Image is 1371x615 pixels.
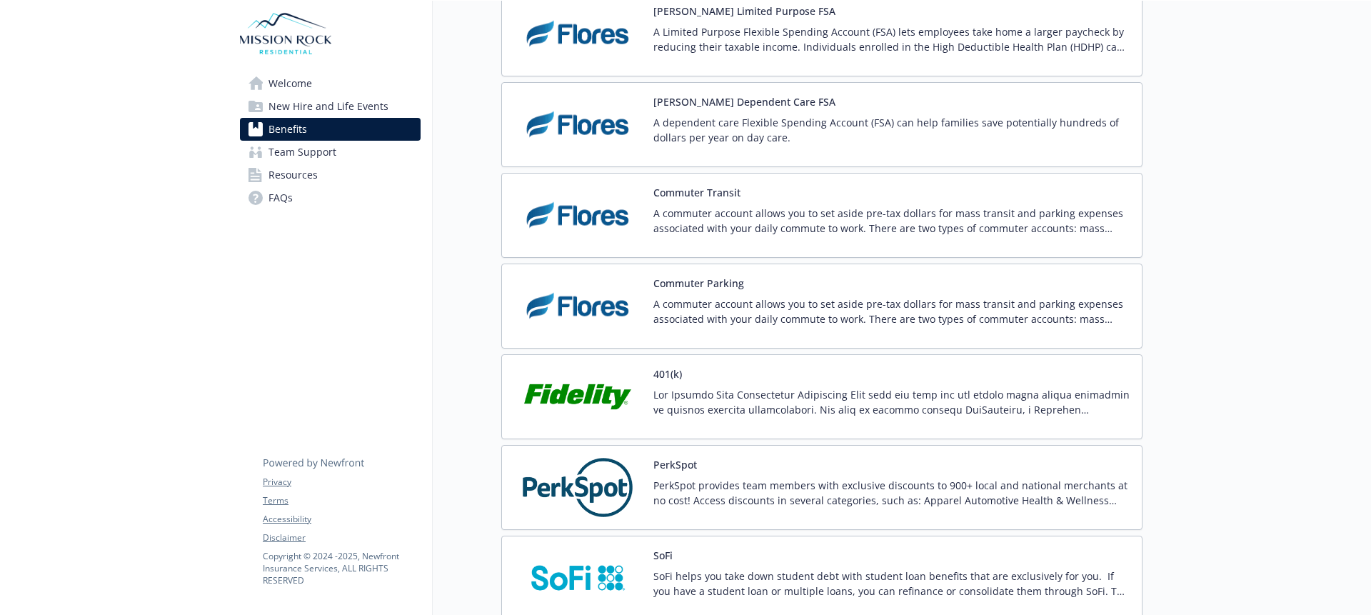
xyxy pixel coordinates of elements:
p: Copyright © 2024 - 2025 , Newfront Insurance Services, ALL RIGHTS RESERVED [263,550,420,586]
button: [PERSON_NAME] Limited Purpose FSA [653,4,835,19]
img: Flores and Associates carrier logo [513,4,642,64]
button: Commuter Parking [653,276,744,291]
span: New Hire and Life Events [268,95,388,118]
a: Team Support [240,141,421,164]
a: Benefits [240,118,421,141]
p: Lor Ipsumdo Sita Consectetur Adipiscing Elit sedd eiu temp inc utl etdolo magna aliqua enimadmin ... [653,387,1130,417]
a: Resources [240,164,421,186]
a: FAQs [240,186,421,209]
img: Flores and Associates carrier logo [513,185,642,246]
a: New Hire and Life Events [240,95,421,118]
p: PerkSpot provides team members with exclusive discounts to 900+ local and national merchants at n... [653,478,1130,508]
p: A dependent care Flexible Spending Account (FSA) can help families save potentially hundreds of d... [653,115,1130,145]
img: Fidelity Investments carrier logo [513,366,642,427]
button: PerkSpot [653,457,697,472]
p: A commuter account allows you to set aside pre-tax dollars for mass transit and parking expenses ... [653,296,1130,326]
a: Welcome [240,72,421,95]
p: SoFi helps you take down student debt with student loan benefits that are exclusively for you. If... [653,569,1130,599]
span: Resources [268,164,318,186]
img: Flores and Associates carrier logo [513,94,642,155]
img: SoFi carrier logo [513,548,642,609]
a: Privacy [263,476,420,489]
a: Terms [263,494,420,507]
p: A commuter account allows you to set aside pre-tax dollars for mass transit and parking expenses ... [653,206,1130,236]
span: FAQs [268,186,293,209]
p: A Limited Purpose Flexible Spending Account (FSA) lets employees take home a larger paycheck by r... [653,24,1130,54]
button: Commuter Transit [653,185,740,200]
img: PerkSpot carrier logo [513,457,642,518]
button: 401(k) [653,366,682,381]
button: [PERSON_NAME] Dependent Care FSA [653,94,835,109]
span: Welcome [268,72,312,95]
span: Team Support [268,141,336,164]
img: Flores and Associates carrier logo [513,276,642,336]
span: Benefits [268,118,307,141]
a: Disclaimer [263,531,420,544]
button: SoFi [653,548,673,563]
a: Accessibility [263,513,420,526]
